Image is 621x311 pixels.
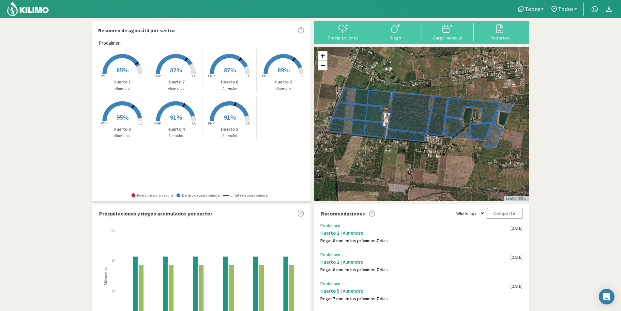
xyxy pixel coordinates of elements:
[320,238,510,244] div: Regar 8 mm en los próximos 7 días
[317,23,369,40] button: Precipitaciones
[318,51,327,61] a: Zoom in
[203,79,256,85] p: Huerto 6
[371,36,419,40] div: Riego
[558,6,574,12] span: Todos
[525,6,540,12] span: Todos
[510,284,523,289] div: [DATE]
[112,228,115,232] text: 60
[192,74,197,78] tspan: CC
[320,288,510,294] div: Huerto 5 | Almendro
[319,36,367,40] div: Precipitaciones
[510,226,523,231] div: [DATE]
[96,133,149,139] p: Almendros
[423,36,472,40] div: Carga mensual
[203,86,256,91] p: Almendro
[101,74,107,78] tspan: PMP
[98,26,175,34] p: Resumen de agua útil por sector
[224,113,236,121] span: 91%
[369,23,421,40] button: Riego
[203,133,256,139] p: Almendro
[246,121,250,126] tspan: CC
[421,23,474,40] button: Carga mensual
[96,86,149,91] p: Almendro
[208,121,215,126] tspan: PMP
[138,121,143,126] tspan: CC
[320,281,510,287] div: Prodalmen
[320,252,510,258] div: Prodalmen
[112,259,115,263] text: 40
[208,74,215,78] tspan: PMP
[112,290,115,294] text: 20
[223,193,268,198] span: Límite de zona segura
[154,74,161,78] tspan: PMP
[510,255,523,260] div: [DATE]
[320,223,510,229] div: Prodalmen
[224,66,236,74] span: 87%
[320,296,510,302] div: Regar 7 mm en los próximos 7 días
[320,259,510,265] div: Huerto 2 | Almendro
[320,267,510,273] div: Regar 8 mm en los próximos 7 días
[599,289,614,304] div: Open Intercom Messenger
[149,133,203,139] p: Almendro
[149,126,203,133] p: Huerto 4
[7,1,49,17] img: Kilimo
[476,36,524,40] div: Reportes
[103,267,108,285] text: Milímetros
[116,66,129,74] span: 85%
[149,86,203,91] p: Almendros
[154,121,161,126] tspan: PMP
[99,210,212,217] p: Precipitaciones y riegos acumulados por sector
[170,113,182,121] span: 91%
[506,197,517,200] a: Leaflet
[170,66,182,74] span: 82%
[101,121,107,126] tspan: PMP
[321,210,365,217] p: Recomendaciones
[96,79,149,85] p: Huerto 1
[504,196,529,201] div: | ©
[116,113,129,121] span: 95%
[246,74,250,78] tspan: CC
[257,79,310,85] p: Huerto 2
[131,193,173,198] span: Fuera de zona segura
[521,197,527,200] a: Esri
[176,193,220,198] span: Dentro de zona segura
[99,39,121,47] span: Prodalmen
[203,126,256,133] p: Huerto 5
[96,126,149,133] p: Huerto 3
[192,121,197,126] tspan: CC
[138,74,143,78] tspan: CC
[262,74,268,78] tspan: PMP
[320,230,510,236] div: Huerto 1 | Almendro
[257,86,310,91] p: Almendro
[474,23,526,40] button: Reportes
[299,74,304,78] tspan: CC
[149,79,203,85] p: Huerto 7
[318,61,327,70] a: Zoom out
[278,66,290,74] span: 89%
